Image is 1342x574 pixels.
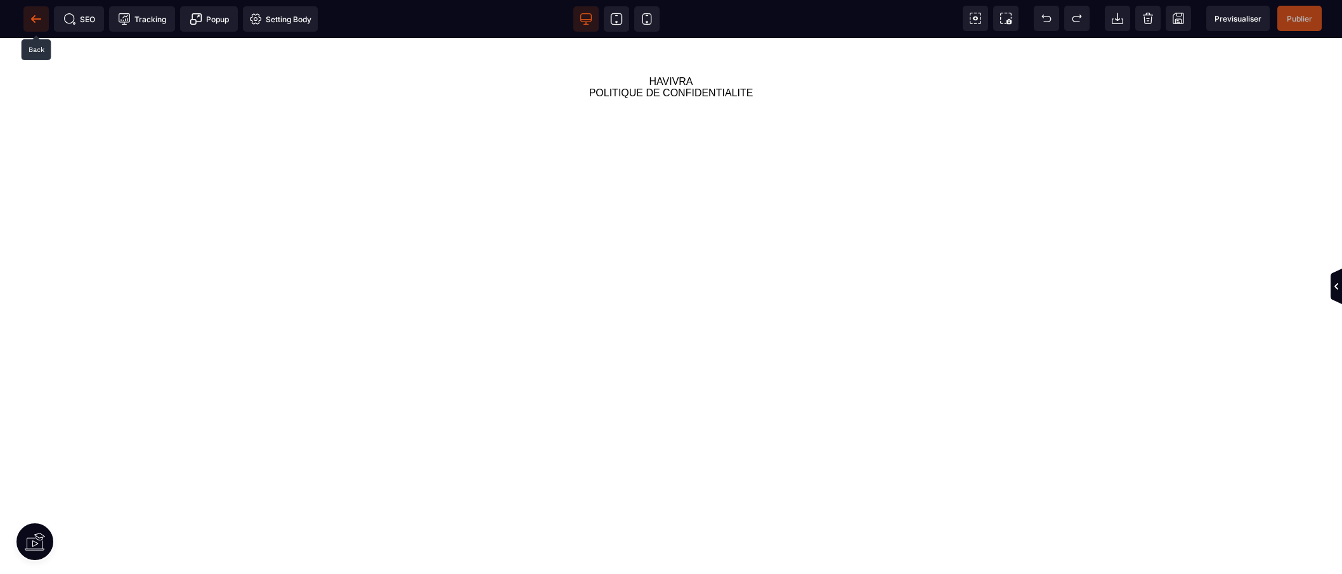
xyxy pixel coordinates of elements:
text: HAVIVRA POLITIQUE DE CONFIDENTIALITE [275,35,1067,64]
span: View components [963,6,988,31]
span: Screenshot [993,6,1019,31]
span: Setting Body [249,13,311,25]
span: Previsualiser [1215,14,1261,23]
span: Popup [190,13,229,25]
span: Publier [1287,14,1312,23]
span: Preview [1206,6,1270,31]
span: Tracking [118,13,166,25]
span: SEO [63,13,95,25]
